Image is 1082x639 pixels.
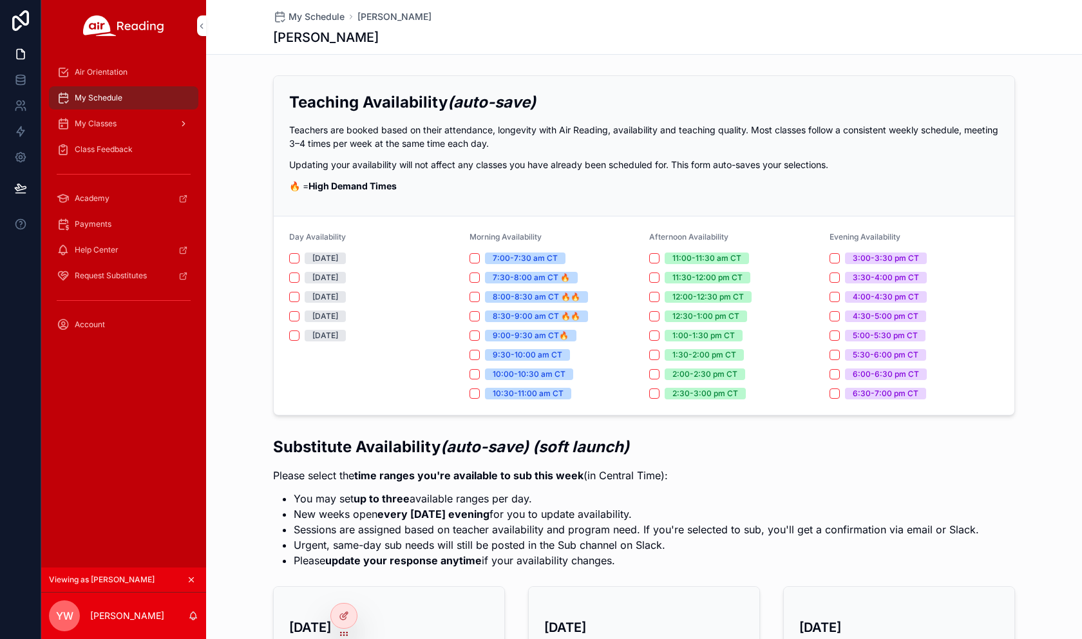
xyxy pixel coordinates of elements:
a: Class Feedback [49,138,198,161]
div: 5:30-6:00 pm CT [853,349,918,361]
em: (auto-save) [448,93,536,111]
span: Payments [75,219,111,229]
h3: [DATE] [544,618,744,637]
strong: every [DATE] evening [377,508,489,520]
strong: time ranges you're available to sub this week [354,469,584,482]
div: 2:30-3:00 pm CT [672,388,738,399]
h1: [PERSON_NAME] [273,28,379,46]
div: 11:00-11:30 am CT [672,253,741,264]
span: Air Orientation [75,67,128,77]
div: 8:30-9:00 am CT 🔥🔥 [493,310,580,322]
div: 7:30-8:00 am CT 🔥 [493,272,570,283]
span: My Classes [75,119,117,129]
div: 9:00-9:30 am CT🔥 [493,330,569,341]
strong: update your response anytime [325,554,482,567]
div: 5:00-5:30 pm CT [853,330,918,341]
h3: [DATE] [289,618,489,637]
div: [DATE] [312,310,338,322]
span: Class Feedback [75,144,133,155]
h2: Teaching Availability [289,91,999,113]
span: Afternoon Availability [649,232,728,242]
span: Account [75,319,105,330]
a: Account [49,313,198,336]
span: Request Substitutes [75,271,147,281]
div: 3:00-3:30 pm CT [853,253,919,264]
p: [PERSON_NAME] [90,609,164,622]
a: My Schedule [49,86,198,110]
div: 4:00-4:30 pm CT [853,291,919,303]
em: (auto-save) (soft launch) [441,437,629,456]
span: Evening Availability [830,232,900,242]
p: Please select the (in Central Time): [273,468,979,483]
span: Help Center [75,245,119,255]
li: You may set available ranges per day. [294,491,979,506]
h3: [DATE] [799,618,999,637]
div: 11:30-12:00 pm CT [672,272,743,283]
div: 6:30-7:00 pm CT [853,388,918,399]
div: [DATE] [312,253,338,264]
span: Morning Availability [470,232,542,242]
a: My Schedule [273,10,345,23]
strong: up to three [354,492,410,505]
a: My Classes [49,112,198,135]
div: [DATE] [312,272,338,283]
a: Help Center [49,238,198,262]
h2: Substitute Availability [273,436,979,457]
a: Air Orientation [49,61,198,84]
span: My Schedule [75,93,122,103]
li: Urgent, same-day sub needs will still be posted in the Sub channel on Slack. [294,537,979,553]
li: New weeks open for you to update availability. [294,506,979,522]
div: 12:00-12:30 pm CT [672,291,744,303]
div: 7:00-7:30 am CT [493,253,558,264]
div: [DATE] [312,291,338,303]
p: Updating your availability will not affect any classes you have already been scheduled for. This ... [289,158,999,171]
div: 9:30-10:00 am CT [493,349,562,361]
div: 1:30-2:00 pm CT [672,349,736,361]
div: 2:00-2:30 pm CT [672,368,737,380]
div: scrollable content [41,52,206,353]
a: [PERSON_NAME] [357,10,432,23]
div: [DATE] [312,330,338,341]
p: 🔥 = [289,179,999,193]
div: 1:00-1:30 pm CT [672,330,735,341]
span: Viewing as [PERSON_NAME] [49,575,155,585]
div: 10:30-11:00 am CT [493,388,564,399]
a: Academy [49,187,198,210]
span: YW [56,608,73,624]
div: 4:30-5:00 pm CT [853,310,918,322]
li: Please if your availability changes. [294,553,979,568]
span: Academy [75,193,109,204]
strong: High Demand Times [308,180,397,191]
p: Teachers are booked based on their attendance, longevity with Air Reading, availability and teach... [289,123,999,150]
a: Payments [49,213,198,236]
a: Request Substitutes [49,264,198,287]
div: 10:00-10:30 am CT [493,368,565,380]
div: 8:00-8:30 am CT 🔥🔥 [493,291,580,303]
li: Sessions are assigned based on teacher availability and program need. If you're selected to sub, ... [294,522,979,537]
span: Day Availability [289,232,346,242]
img: App logo [83,15,164,36]
div: 3:30-4:00 pm CT [853,272,919,283]
div: 12:30-1:00 pm CT [672,310,739,322]
div: 6:00-6:30 pm CT [853,368,919,380]
span: My Schedule [289,10,345,23]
